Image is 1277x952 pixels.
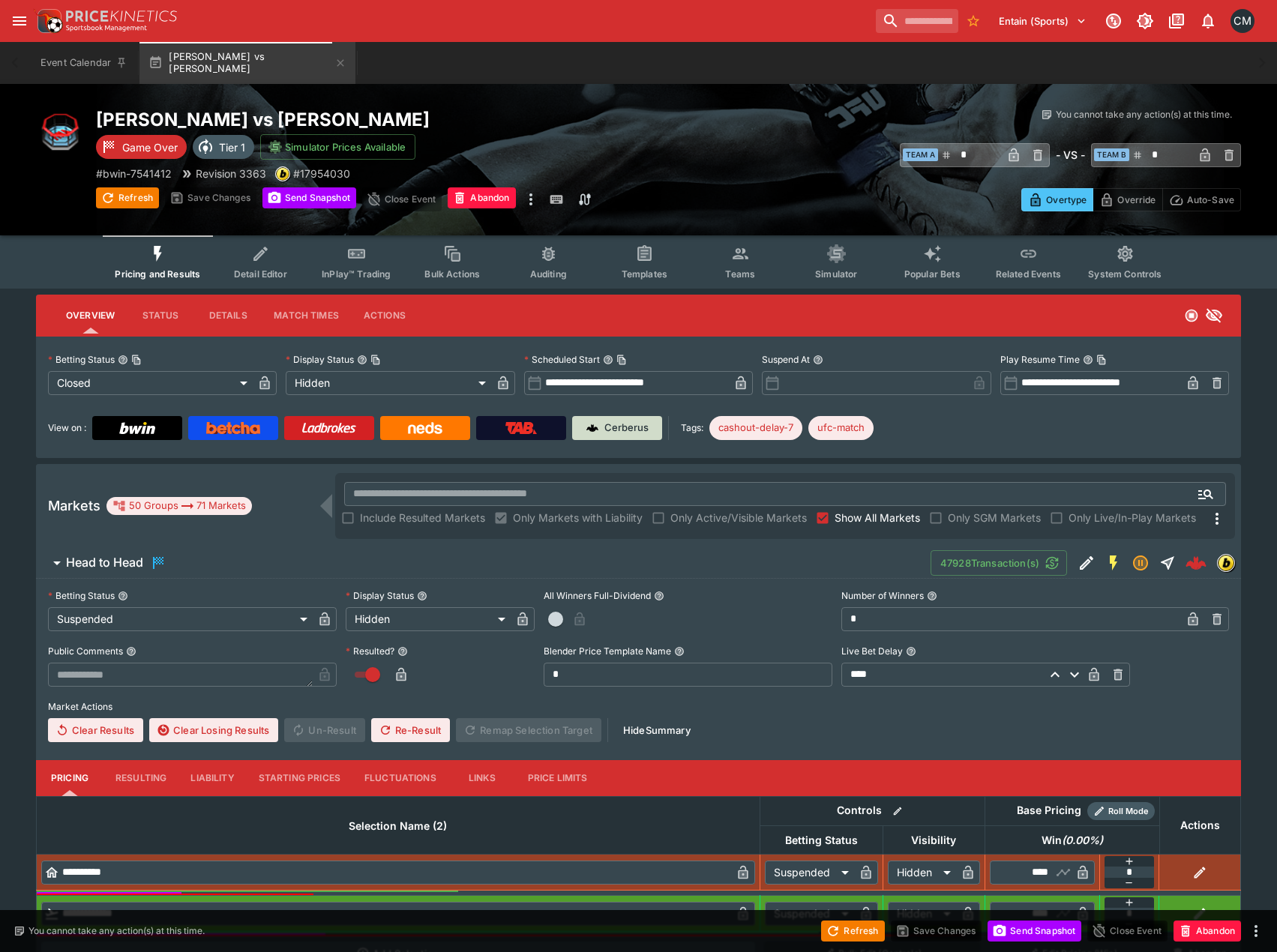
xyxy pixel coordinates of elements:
div: Hidden [888,902,956,926]
button: Cameron Matheson [1226,4,1259,37]
button: Starting Prices [247,760,352,796]
p: Overtype [1046,192,1087,208]
img: Betcha [206,422,260,434]
th: Controls [760,796,985,825]
div: Hidden [346,607,511,631]
button: Notifications [1195,7,1222,34]
button: No Bookmarks [961,9,985,33]
button: Public Comments [126,646,136,657]
button: Copy To Clipboard [131,355,142,365]
img: PriceKinetics [66,10,177,22]
span: Only Live/In-Play Markets [1069,510,1196,525]
p: Display Status [346,589,414,602]
button: Suspended [1127,549,1154,576]
p: Tier 1 [219,139,245,155]
p: All Winners Full-Dividend [544,589,651,602]
p: Auto-Save [1187,192,1234,208]
button: Match Times [262,298,351,334]
button: Fluctuations [352,760,448,796]
img: bwin.png [276,167,289,181]
div: bwin [275,166,290,181]
th: Actions [1159,796,1240,854]
a: ad96fa10-ba74-4a0e-9c97-bc8ad997fc56 [1181,548,1211,578]
button: more [1247,922,1265,940]
span: Betting Status [769,831,874,849]
p: Public Comments [48,645,123,657]
button: Event Calendar [31,42,136,84]
div: Suspended [765,861,854,885]
button: Refresh [821,921,884,942]
button: Copy To Clipboard [1096,355,1107,365]
span: Mark an event as closed and abandoned. [448,190,515,205]
span: Teams [725,268,755,280]
div: Cameron Matheson [1231,9,1255,33]
button: Display Status [417,591,427,601]
button: Clear Results [48,718,143,742]
button: more [522,187,540,211]
div: Hidden [888,861,956,885]
p: Copy To Clipboard [293,166,350,181]
div: Closed [48,371,253,395]
div: Suspended [765,902,854,926]
div: 50 Groups 71 Markets [112,497,246,515]
button: [PERSON_NAME] vs [PERSON_NAME] [139,42,355,84]
button: Betting StatusCopy To Clipboard [118,355,128,365]
button: Copy To Clipboard [616,355,627,365]
p: Blender Price Template Name [544,645,671,657]
button: Display StatusCopy To Clipboard [357,355,367,365]
input: search [876,9,958,33]
p: Game Over [122,139,178,155]
button: Select Tenant [990,9,1096,33]
button: Resulting [103,760,178,796]
p: Suspend At [762,353,810,366]
h5: Markets [48,497,100,514]
label: Tags: [681,416,703,440]
p: Live Bet Delay [841,645,903,657]
img: TabNZ [505,422,537,434]
span: Related Events [996,268,1061,280]
span: Only SGM Markets [948,510,1041,525]
button: HideSummary [614,718,700,742]
img: mma.png [36,108,84,156]
span: Detail Editor [234,268,287,280]
img: Neds [408,422,442,434]
span: System Controls [1088,268,1162,280]
p: Play Resume Time [1000,353,1080,366]
span: InPlay™ Trading [322,268,391,280]
button: Overtype [1021,188,1093,211]
button: Edit Detail [1073,549,1100,576]
span: ufc-match [808,421,874,436]
button: Liability [178,760,246,796]
span: Win(0.00%) [1025,831,1120,849]
svg: Hidden [1205,307,1223,325]
button: Re-Result [371,718,450,742]
span: Bulk Actions [424,268,480,280]
button: Head to Head [36,548,931,578]
span: Mark an event as closed and abandoned. [1174,922,1241,937]
p: Display Status [286,353,354,366]
label: View on : [48,416,86,440]
button: Blender Price Template Name [674,646,685,657]
button: Details [194,298,262,334]
span: Un-Result [284,718,364,742]
p: Resulted? [346,645,394,657]
div: bwin [1217,554,1235,572]
button: Status [127,298,194,334]
button: Abandon [1174,921,1241,942]
button: Links [448,760,516,796]
p: Override [1117,192,1156,208]
button: Send Snapshot [988,921,1081,942]
span: Templates [622,268,667,280]
h6: - VS - [1056,147,1085,163]
img: Ladbrokes [301,422,356,434]
span: Auditing [530,268,567,280]
p: Copy To Clipboard [96,166,172,181]
button: Connected to PK [1100,7,1127,34]
svg: Closed [1184,308,1199,323]
div: Event type filters [103,235,1174,289]
label: Market Actions [48,696,1229,718]
button: Clear Losing Results [149,718,278,742]
button: Play Resume TimeCopy To Clipboard [1083,355,1093,365]
img: Bwin [119,422,155,434]
button: Bulk edit [888,801,907,821]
